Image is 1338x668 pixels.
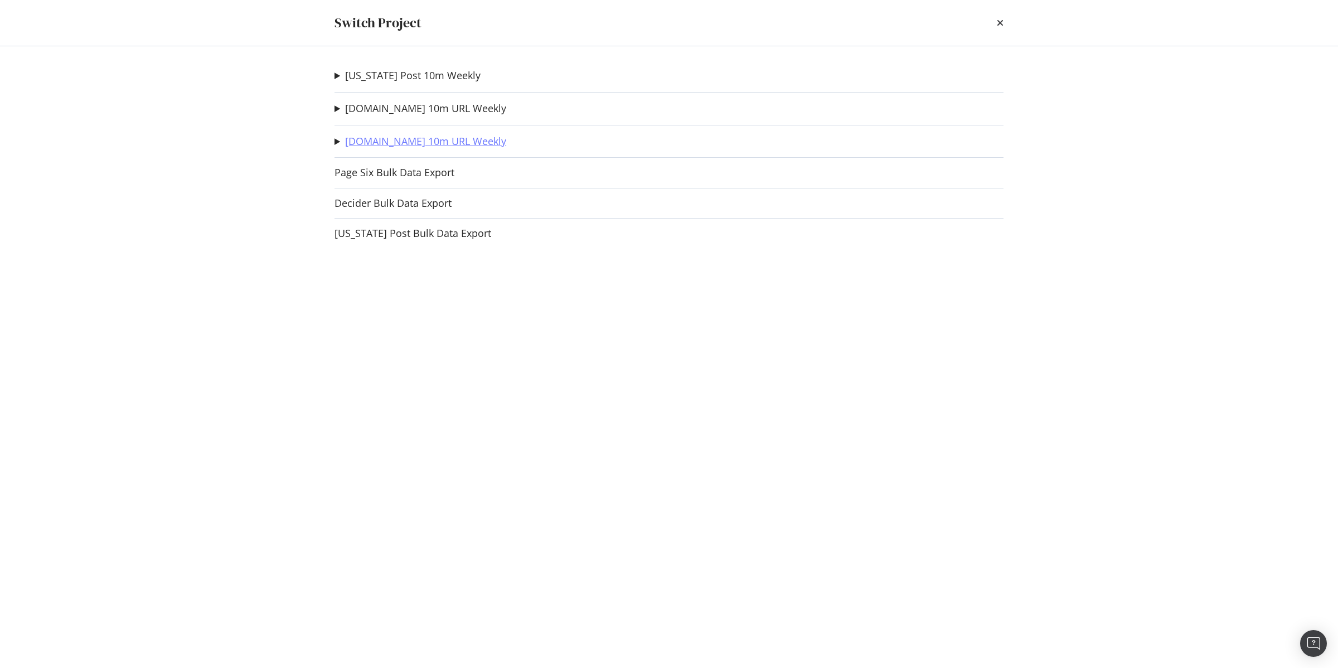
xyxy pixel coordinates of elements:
a: [DOMAIN_NAME] 10m URL Weekly [345,135,506,147]
a: [US_STATE] Post 10m Weekly [345,70,481,81]
div: Switch Project [334,13,421,32]
a: [US_STATE] Post Bulk Data Export [334,227,491,239]
summary: [US_STATE] Post 10m Weekly [334,69,481,83]
a: Page Six Bulk Data Export [334,167,454,178]
a: Decider Bulk Data Export [334,197,452,209]
summary: [DOMAIN_NAME] 10m URL Weekly [334,101,506,116]
div: times [997,13,1003,32]
summary: [DOMAIN_NAME] 10m URL Weekly [334,134,506,149]
a: [DOMAIN_NAME] 10m URL Weekly [345,103,506,114]
div: Open Intercom Messenger [1300,630,1327,657]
